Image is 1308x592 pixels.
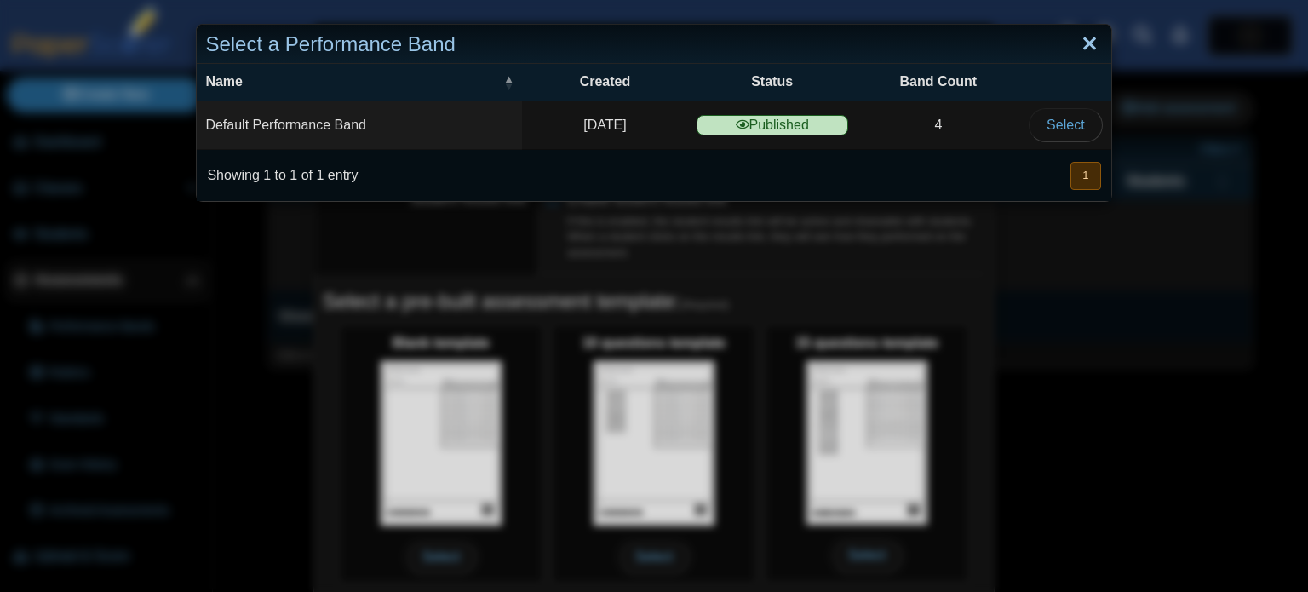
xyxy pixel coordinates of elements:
[1069,162,1100,190] nav: pagination
[865,72,1012,91] span: Band Count
[583,118,626,132] time: Oct 12, 2023 at 10:04 PM
[197,150,358,201] div: Showing 1 to 1 of 1 entry
[697,115,848,135] span: Published
[197,25,1110,65] div: Select a Performance Band
[857,101,1020,150] td: 4
[1070,162,1100,190] button: 1
[1029,108,1102,142] button: Select
[1076,30,1103,59] a: Close
[197,101,522,150] td: Default Performance Band
[503,74,513,91] span: Name : Activate to invert sorting
[1047,118,1084,132] span: Select
[205,72,500,91] span: Name
[531,72,679,91] span: Created
[697,72,848,91] span: Status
